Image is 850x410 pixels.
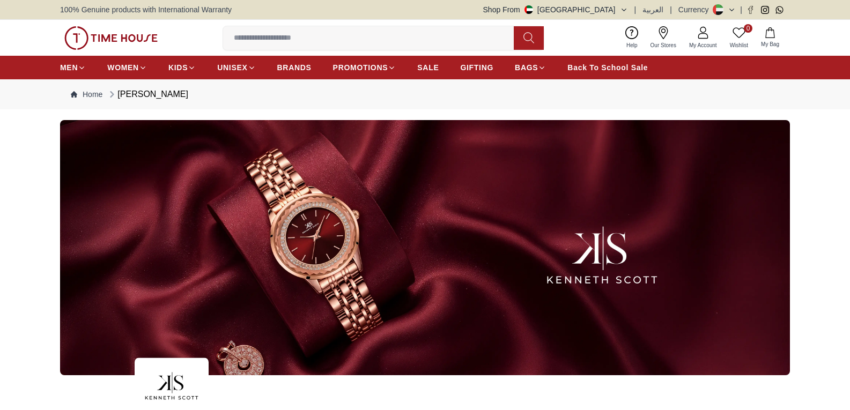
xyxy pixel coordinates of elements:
[723,24,755,51] a: 0Wishlist
[775,6,784,14] a: Whatsapp
[277,62,312,73] span: BRANDS
[333,58,396,77] a: PROMOTIONS
[744,24,752,33] span: 0
[60,120,790,375] img: ...
[277,58,312,77] a: BRANDS
[644,24,683,51] a: Our Stores
[757,40,784,48] span: My Bag
[761,6,769,14] a: Instagram
[107,62,139,73] span: WOMEN
[460,58,493,77] a: GIFTING
[567,58,648,77] a: Back To School Sale
[417,62,439,73] span: SALE
[168,58,196,77] a: KIDS
[634,4,637,15] span: |
[746,6,755,14] a: Facebook
[168,62,188,73] span: KIDS
[217,62,247,73] span: UNISEX
[740,4,742,15] span: |
[620,24,644,51] a: Help
[107,88,188,101] div: [PERSON_NAME]
[524,5,533,14] img: United Arab Emirates
[646,41,681,49] span: Our Stores
[217,58,255,77] a: UNISEX
[685,41,721,49] span: My Account
[567,62,648,73] span: Back To School Sale
[642,4,663,15] button: العربية
[755,25,786,50] button: My Bag
[107,58,147,77] a: WOMEN
[64,26,158,50] img: ...
[60,62,78,73] span: MEN
[515,62,538,73] span: BAGS
[333,62,388,73] span: PROMOTIONS
[483,4,628,15] button: Shop From[GEOGRAPHIC_DATA]
[726,41,752,49] span: Wishlist
[622,41,642,49] span: Help
[60,4,232,15] span: 100% Genuine products with International Warranty
[60,58,86,77] a: MEN
[515,58,546,77] a: BAGS
[678,4,713,15] div: Currency
[417,58,439,77] a: SALE
[670,4,672,15] span: |
[71,89,102,100] a: Home
[460,62,493,73] span: GIFTING
[60,79,790,109] nav: Breadcrumb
